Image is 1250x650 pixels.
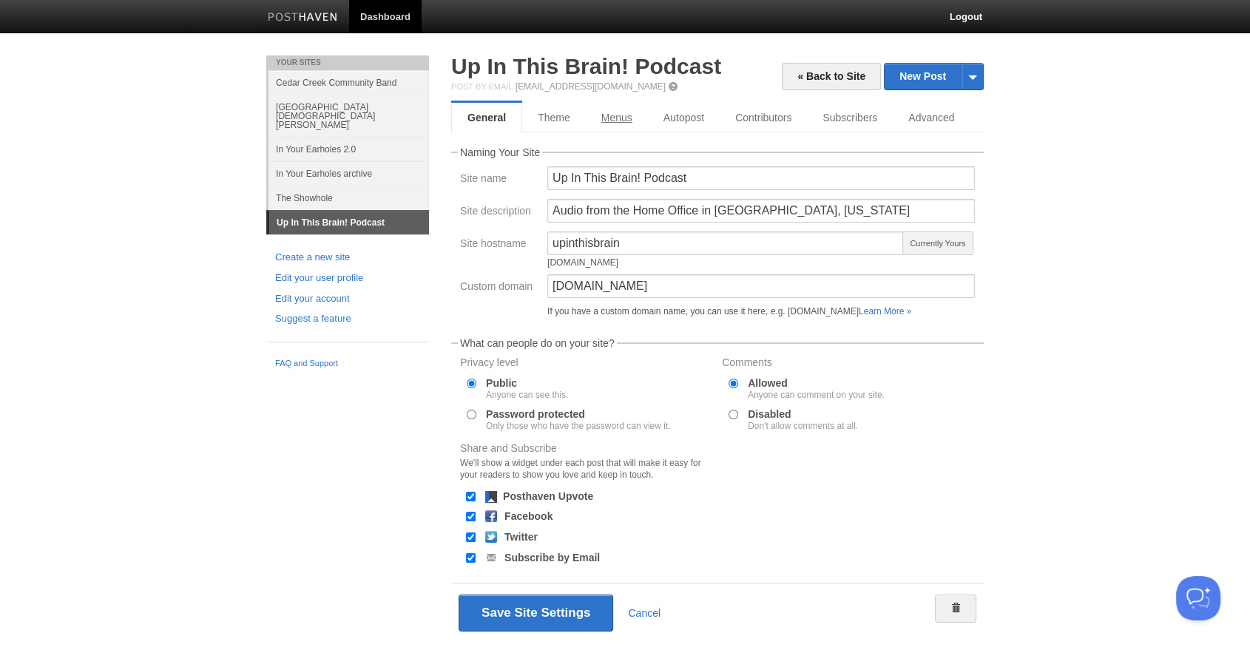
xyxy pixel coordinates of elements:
span: Currently Yours [902,231,973,255]
label: Facebook [504,511,553,521]
a: Advanced [893,103,970,132]
div: [DOMAIN_NAME] [547,258,904,267]
a: New Post [885,64,983,89]
legend: Naming Your Site [458,147,542,158]
img: facebook.png [485,510,497,522]
a: Autopost [648,103,720,132]
div: Don't allow comments at all. [748,422,858,430]
a: In Your Earholes 2.0 [268,137,429,161]
a: Cancel [628,607,661,619]
a: Edit your user profile [275,271,420,286]
a: Learn More » [859,306,911,316]
a: Suggest a feature [275,311,420,327]
a: Contributors [720,103,807,132]
label: Site description [460,206,538,220]
label: Share and Subscribe [460,443,713,484]
label: Disabled [748,409,858,430]
a: Edit your account [275,291,420,307]
a: General [451,103,522,132]
legend: What can people do on your site? [458,338,617,348]
label: Posthaven Upvote [503,491,593,501]
a: [EMAIL_ADDRESS][DOMAIN_NAME] [516,81,666,92]
label: Password protected [486,409,670,430]
a: Subscribers [807,103,893,132]
img: twitter.png [485,531,497,543]
a: [GEOGRAPHIC_DATA][DEMOGRAPHIC_DATA][PERSON_NAME] [268,95,429,137]
div: Anyone can comment on your site. [748,390,885,399]
a: Cedar Creek Community Band [268,70,429,95]
label: Public [486,378,568,399]
a: Theme [522,103,586,132]
a: Menus [586,103,648,132]
a: « Back to Site [782,63,881,90]
a: In Your Earholes archive [268,161,429,186]
img: Posthaven-bar [268,13,338,24]
iframe: Help Scout Beacon - Open [1176,576,1220,620]
div: Only those who have the password can view it. [486,422,670,430]
a: Up In This Brain! Podcast [451,54,721,78]
label: Allowed [748,378,885,399]
a: The Showhole [268,186,429,210]
div: Anyone can see this. [486,390,568,399]
li: Your Sites [266,55,429,70]
label: Subscribe by Email [504,552,600,563]
label: Privacy level [460,357,713,371]
a: Up In This Brain! Podcast [269,211,429,234]
label: Custom domain [460,281,538,295]
label: Site name [460,173,538,187]
label: Site hostname [460,238,538,252]
span: Post by Email [451,82,513,91]
a: FAQ and Support [275,357,420,370]
button: Save Site Settings [459,595,613,632]
label: Twitter [504,532,538,542]
div: If you have a custom domain name, you can use it here, e.g. [DOMAIN_NAME] [547,307,975,316]
div: We'll show a widget under each post that will make it easy for your readers to show you love and ... [460,457,713,481]
a: Create a new site [275,250,420,265]
label: Comments [722,357,975,371]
